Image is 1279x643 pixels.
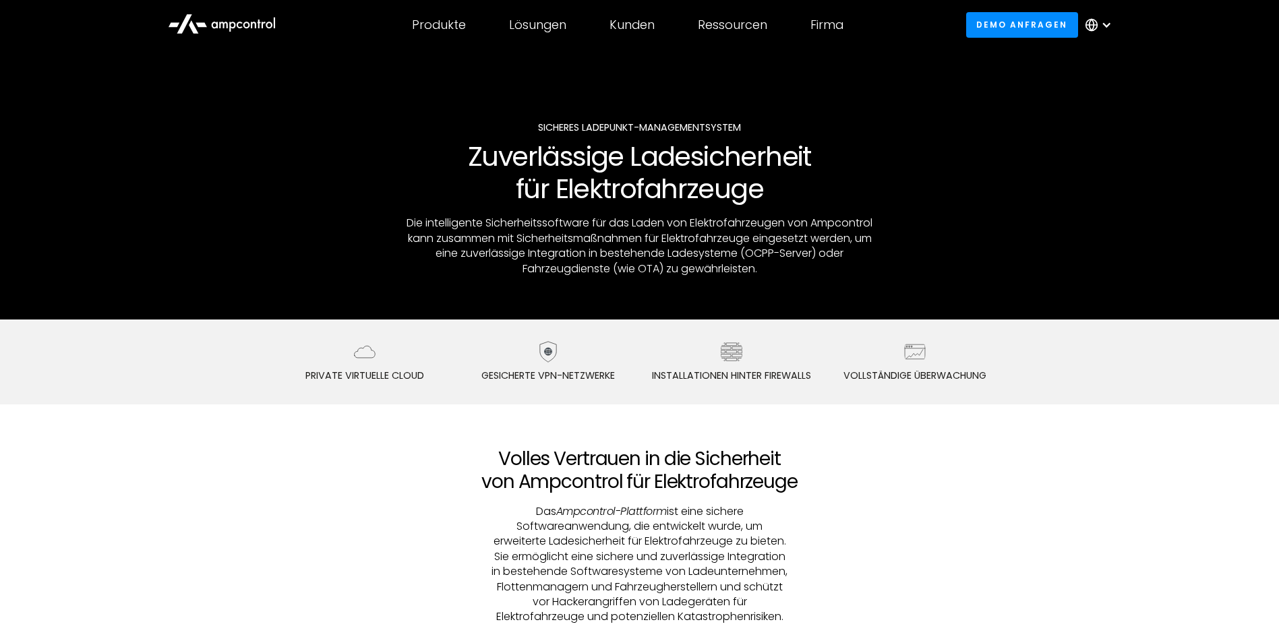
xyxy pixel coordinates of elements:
div: Ressourcen [698,18,767,32]
h2: Volles Vertrauen in die Sicherheit von Ampcontrol für Elektrofahrzeuge [343,448,936,493]
div: Lösungen [509,18,566,32]
a: Demo anfragen [966,12,1078,37]
p: Die intelligente Sicherheitssoftware für das Laden von Elektrofahrzeugen von Ampcontrol kann zusa... [403,216,877,276]
div: Kunden [609,18,655,32]
div: Private virtuelle Cloud [305,368,424,383]
div: Produkte [412,18,466,32]
h1: Zuverlässige Ladesicherheit für Elektrofahrzeuge [343,140,936,205]
div: Installationen hinter Firewalls [652,368,811,383]
div: Sicheres Ladepunkt-Managementsystem [343,120,936,135]
div: Gesicherte VPN-Netzwerke [481,368,615,383]
em: Ampcontrol-Plattform [556,503,667,519]
div: Firma [810,18,843,32]
p: Das ist eine sichere Softwareanwendung, die entwickelt wurde, um erweiterte Ladesicherheit für El... [492,504,788,625]
div: Vollständige Überwachung [843,368,986,383]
